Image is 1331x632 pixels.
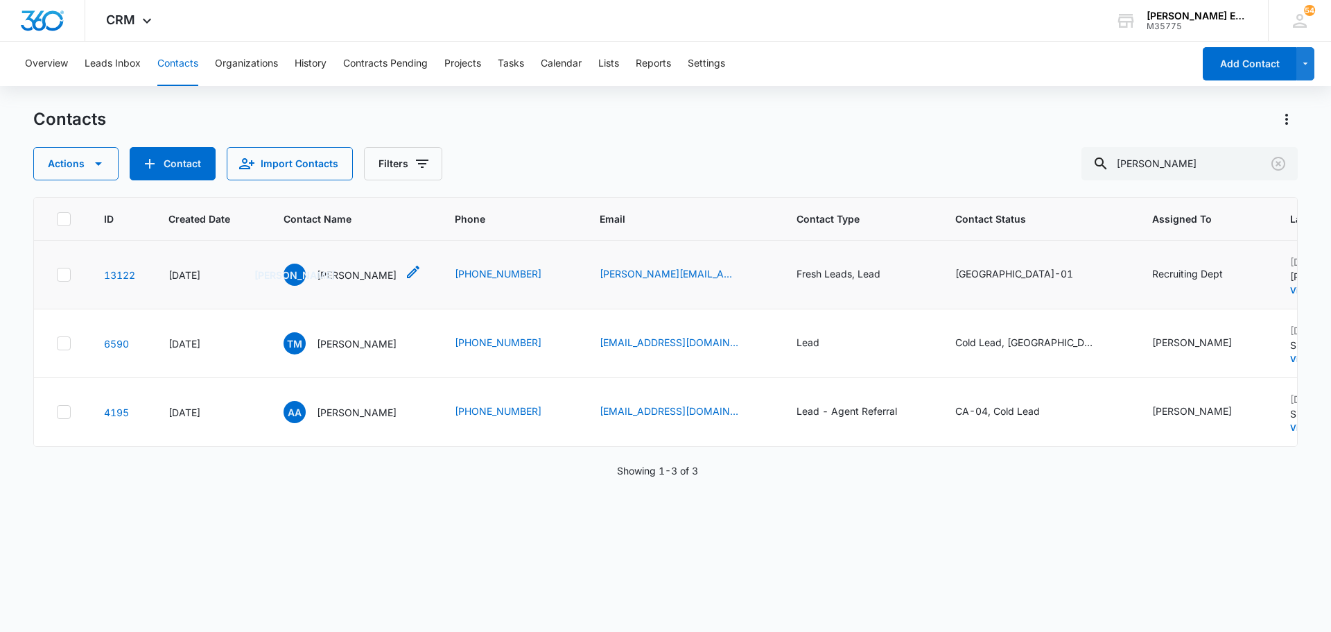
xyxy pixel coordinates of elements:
div: Contact Name - Theo Mazumder - Select to Edit Field [284,332,421,355]
div: [DATE] [168,405,250,420]
span: 54 [1304,5,1315,16]
div: Lead [797,335,819,350]
div: account id [1147,22,1248,31]
button: Clear [1267,153,1289,175]
div: Assigned To - Alysha Aratari - Select to Edit Field [1152,404,1257,420]
div: Assigned To - Recruiting Dept - Select to Edit Field [1152,266,1248,283]
input: Search Contacts [1081,147,1298,180]
div: Assigned To - Alysha Aratari - Select to Edit Field [1152,335,1257,352]
div: Contact Status - TX-01 - Select to Edit Field [955,266,1098,283]
div: Fresh Leads, Lead [797,266,880,281]
p: [PERSON_NAME] [317,336,397,351]
div: [PERSON_NAME] [1152,404,1232,418]
button: Contracts Pending [343,42,428,86]
a: Navigate to contact details page for Jessica Attocknie [104,269,135,281]
div: notifications count [1304,5,1315,16]
a: Navigate to contact details page for Andrea Angel [104,407,129,418]
div: [GEOGRAPHIC_DATA]-01 [955,266,1073,281]
p: [PERSON_NAME] [317,268,397,282]
div: Lead - Agent Referral [797,404,897,418]
span: ID [104,212,115,226]
span: Phone [455,212,546,226]
div: Cold Lead, [GEOGRAPHIC_DATA]-01, MD-01 [955,335,1094,350]
h1: Contacts [33,109,106,130]
button: Overview [25,42,68,86]
a: [PHONE_NUMBER] [455,335,541,350]
button: Organizations [215,42,278,86]
span: Contact Type [797,212,902,226]
div: [DATE] [168,336,250,351]
div: Contact Type - Lead - Select to Edit Field [797,335,844,352]
span: Email [600,212,743,226]
div: Contact Status - Cold Lead, DC-01, MD-01 - Select to Edit Field [955,335,1119,352]
a: [EMAIL_ADDRESS][DOMAIN_NAME] [600,335,738,350]
div: Contact Status - CA-04, Cold Lead - Select to Edit Field [955,404,1065,420]
button: Contacts [157,42,198,86]
button: Add Contact [130,147,216,180]
div: [PERSON_NAME] [1152,335,1232,350]
button: Actions [1276,108,1298,130]
button: Tasks [498,42,524,86]
div: account name [1147,10,1248,22]
span: AA [284,401,306,423]
div: Phone - (281) 635-2394 - Select to Edit Field [455,266,566,283]
span: TM [284,332,306,355]
div: Email - andreaangelrealty@gmail.com - Select to Edit Field [600,404,763,420]
span: Created Date [168,212,230,226]
div: CA-04, Cold Lead [955,404,1040,418]
p: [PERSON_NAME] [317,405,397,420]
button: Lists [598,42,619,86]
a: [PHONE_NUMBER] [455,266,541,281]
button: Import Contacts [227,147,353,180]
p: Showing 1-3 of 3 [617,463,698,478]
div: Contact Name - Jessica Attocknie - Select to Edit Field [284,264,421,286]
button: Calendar [541,42,582,86]
a: Navigate to contact details page for Theo Mazumder [104,338,129,350]
span: Contact Name [284,212,401,226]
a: [EMAIL_ADDRESS][DOMAIN_NAME] [600,404,738,418]
div: Recruiting Dept [1152,266,1223,281]
div: Phone - (951) 336-6477 - Select to Edit Field [455,404,566,420]
button: History [295,42,327,86]
div: [DATE] [168,268,250,282]
div: Email - jessica.attocknie@kw.com - Select to Edit Field [600,266,763,283]
div: Contact Type - Fresh Leads, Lead - Select to Edit Field [797,266,905,283]
button: Settings [688,42,725,86]
button: Add Contact [1203,47,1296,80]
div: Phone - (240) 286-1589 - Select to Edit Field [455,335,566,352]
span: Contact Status [955,212,1099,226]
div: Contact Type - Lead - Agent Referral - Select to Edit Field [797,404,922,420]
button: Reports [636,42,671,86]
span: [PERSON_NAME] [284,264,306,286]
span: CRM [106,12,135,27]
button: Leads Inbox [85,42,141,86]
button: Filters [364,147,442,180]
div: Contact Name - Andrea Angel - Select to Edit Field [284,401,421,423]
span: Assigned To [1152,212,1237,226]
div: Email - themaz70@gmail.com - Select to Edit Field [600,335,763,352]
a: [PERSON_NAME][EMAIL_ADDRESS][PERSON_NAME][DOMAIN_NAME] [600,266,738,281]
button: Actions [33,147,119,180]
a: [PHONE_NUMBER] [455,404,541,418]
button: Projects [444,42,481,86]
